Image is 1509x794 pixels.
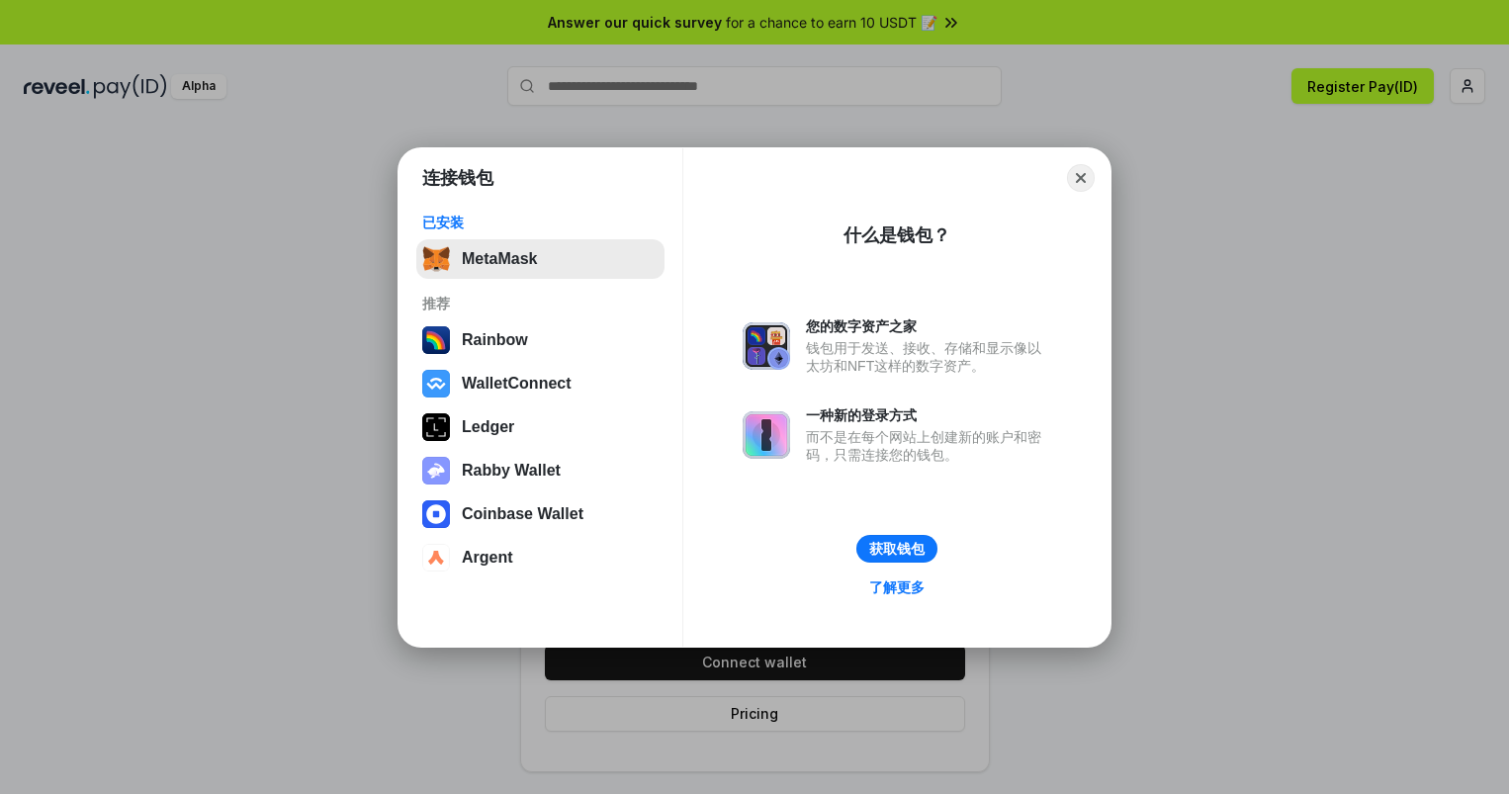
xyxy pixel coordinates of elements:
div: 您的数字资产之家 [806,317,1051,335]
button: Close [1067,164,1095,192]
div: Ledger [462,418,514,436]
button: Rainbow [416,320,665,360]
div: 而不是在每个网站上创建新的账户和密码，只需连接您的钱包。 [806,428,1051,464]
img: svg+xml,%3Csvg%20width%3D%22120%22%20height%3D%22120%22%20viewBox%3D%220%200%20120%20120%22%20fil... [422,326,450,354]
div: 已安装 [422,214,659,231]
div: 一种新的登录方式 [806,406,1051,424]
button: Coinbase Wallet [416,494,665,534]
button: Argent [416,538,665,577]
div: Argent [462,549,513,567]
img: svg+xml,%3Csvg%20width%3D%2228%22%20height%3D%2228%22%20viewBox%3D%220%200%2028%2028%22%20fill%3D... [422,500,450,528]
img: svg+xml,%3Csvg%20xmlns%3D%22http%3A%2F%2Fwww.w3.org%2F2000%2Fsvg%22%20fill%3D%22none%22%20viewBox... [422,457,450,485]
div: 什么是钱包？ [843,223,950,247]
button: Rabby Wallet [416,451,665,490]
img: svg+xml,%3Csvg%20fill%3D%22none%22%20height%3D%2233%22%20viewBox%3D%220%200%2035%2033%22%20width%... [422,245,450,273]
a: 了解更多 [857,574,936,600]
div: MetaMask [462,250,537,268]
div: Rainbow [462,331,528,349]
img: svg+xml,%3Csvg%20width%3D%2228%22%20height%3D%2228%22%20viewBox%3D%220%200%2028%2028%22%20fill%3D... [422,370,450,397]
div: WalletConnect [462,375,572,393]
button: WalletConnect [416,364,665,403]
div: 了解更多 [869,578,925,596]
img: svg+xml,%3Csvg%20width%3D%2228%22%20height%3D%2228%22%20viewBox%3D%220%200%2028%2028%22%20fill%3D... [422,544,450,572]
div: Rabby Wallet [462,462,561,480]
div: 钱包用于发送、接收、存储和显示像以太坊和NFT这样的数字资产。 [806,339,1051,375]
div: 获取钱包 [869,540,925,558]
button: 获取钱包 [856,535,937,563]
img: svg+xml,%3Csvg%20xmlns%3D%22http%3A%2F%2Fwww.w3.org%2F2000%2Fsvg%22%20width%3D%2228%22%20height%3... [422,413,450,441]
button: Ledger [416,407,665,447]
h1: 连接钱包 [422,166,493,190]
div: Coinbase Wallet [462,505,583,523]
img: svg+xml,%3Csvg%20xmlns%3D%22http%3A%2F%2Fwww.w3.org%2F2000%2Fsvg%22%20fill%3D%22none%22%20viewBox... [743,411,790,459]
img: svg+xml,%3Csvg%20xmlns%3D%22http%3A%2F%2Fwww.w3.org%2F2000%2Fsvg%22%20fill%3D%22none%22%20viewBox... [743,322,790,370]
div: 推荐 [422,295,659,312]
button: MetaMask [416,239,665,279]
